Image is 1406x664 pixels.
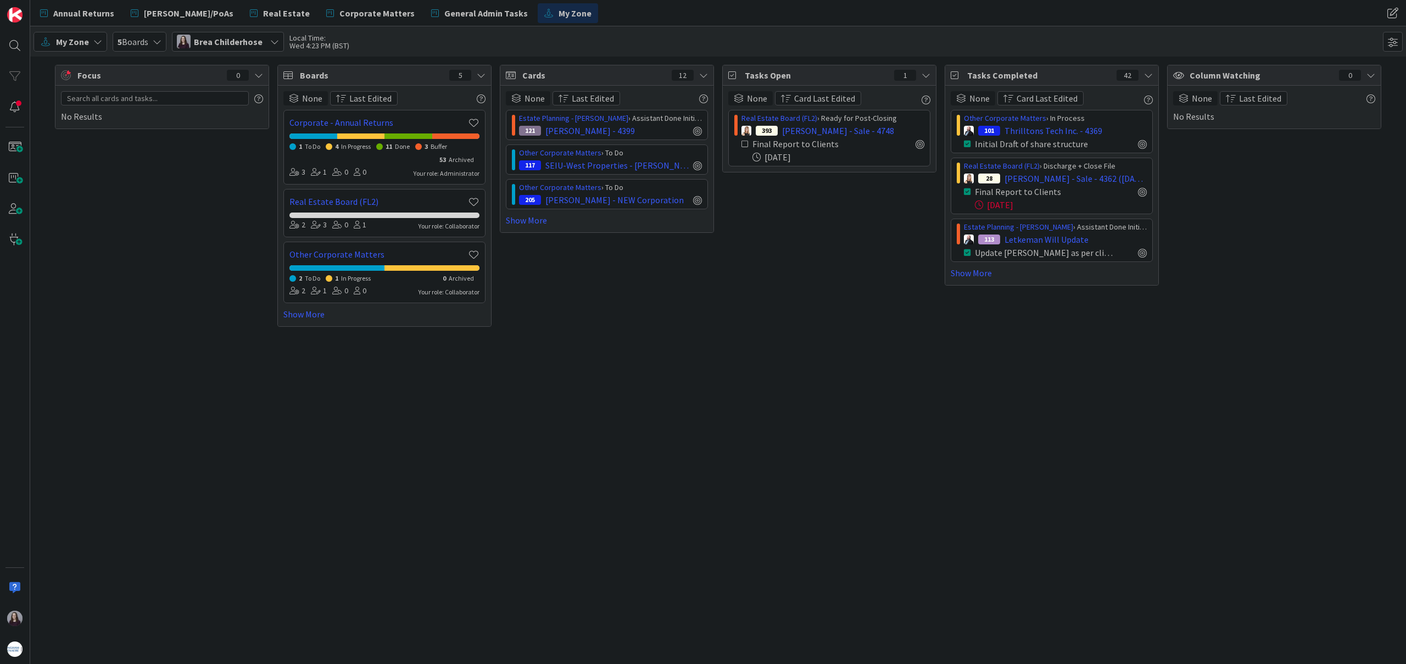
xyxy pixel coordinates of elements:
span: 4 [335,142,338,150]
img: Visit kanbanzone.com [7,7,23,23]
span: Brea Childerhose [194,35,263,48]
span: [PERSON_NAME] - NEW Corporation [545,193,684,207]
div: 1 [894,70,916,81]
a: Show More [283,308,486,321]
div: 28 [978,174,1000,183]
a: Other Corporate Matters [964,113,1046,123]
img: BC [7,611,23,626]
img: SB [964,126,974,136]
div: 5 [449,70,471,81]
span: SEIU-West Properties - [PERSON_NAME] [545,159,689,172]
div: 0 [332,166,348,178]
span: 3 [425,142,428,150]
span: Archived [449,274,474,282]
img: DB [741,126,751,136]
a: Real Estate Board (FL2) [964,161,1040,171]
span: Card Last Edited [794,92,855,105]
div: 12 [672,70,694,81]
span: In Progress [341,142,371,150]
div: 0 [332,285,348,297]
span: 1 [335,274,338,282]
div: › In Process [964,113,1147,124]
div: [DATE] [752,150,924,164]
div: 113 [978,235,1000,244]
div: 101 [978,126,1000,136]
a: Real Estate Board (FL2) [741,113,817,123]
span: General Admin Tasks [444,7,528,20]
a: Annual Returns [34,3,121,23]
span: [PERSON_NAME]/PoAs [144,7,233,20]
div: 1 [354,219,366,231]
span: None [969,92,990,105]
div: 0 [227,70,249,81]
div: 0 [354,166,366,178]
a: Show More [506,214,708,227]
span: Tasks Open [745,69,889,82]
a: Corporate - Annual Returns [289,116,468,129]
span: [PERSON_NAME] - 4399 [545,124,635,137]
img: SB [964,235,974,244]
div: 205 [519,195,541,205]
span: Last Edited [1239,92,1281,105]
div: 2 [289,219,305,231]
div: 117 [519,160,541,170]
span: Last Edited [572,92,614,105]
span: Corporate Matters [339,7,415,20]
a: Other Corporate Matters [519,148,601,158]
span: Thrilltons Tech Inc. - 4369 [1005,124,1102,137]
span: Letkeman Will Update [1005,233,1089,246]
div: 0 [332,219,348,231]
div: No Results [1173,91,1375,123]
div: › To Do [519,182,702,193]
div: 2 [289,285,305,297]
div: Your role: Collaborator [419,221,479,231]
span: 53 [439,155,446,164]
span: 2 [299,274,302,282]
div: Local Time: [289,34,349,42]
a: My Zone [538,3,598,23]
span: To Do [305,274,320,282]
span: Last Edited [349,92,392,105]
button: Last Edited [1220,91,1287,105]
span: Cards [522,69,666,82]
span: Column Watching [1190,69,1334,82]
span: Tasks Completed [967,69,1111,82]
span: None [747,92,767,105]
div: 3 [289,166,305,178]
span: Buffer [431,142,447,150]
span: Focus [77,69,218,82]
button: Card Last Edited [997,91,1084,105]
a: Estate Planning - [PERSON_NAME] [964,222,1073,232]
b: 5 [118,36,122,47]
span: [PERSON_NAME] - Sale - 4748 [782,124,894,137]
div: No Results [61,91,263,123]
div: Update [PERSON_NAME] as per client amendment document [975,246,1114,259]
button: Last Edited [553,91,620,105]
a: General Admin Tasks [425,3,534,23]
div: 393 [756,126,778,136]
span: Boards [300,69,444,82]
div: Final Report to Clients [975,185,1095,198]
span: Annual Returns [53,7,114,20]
a: [PERSON_NAME]/PoAs [124,3,240,23]
div: 0 [1339,70,1361,81]
span: My Zone [56,35,89,48]
div: 1 [311,285,327,297]
span: 1 [299,142,302,150]
span: In Progress [341,274,371,282]
div: Final Report to Clients [752,137,873,150]
div: 121 [519,126,541,136]
a: Other Corporate Matters [519,182,601,192]
a: Show More [951,266,1153,280]
span: Card Last Edited [1017,92,1078,105]
div: 1 [311,166,327,178]
span: 0 [443,274,446,282]
span: [PERSON_NAME] - Sale - 4362 ([DATE]) [1005,172,1147,185]
span: None [525,92,545,105]
a: Real Estate [243,3,316,23]
span: Real Estate [263,7,310,20]
div: Your role: Administrator [414,169,479,178]
div: 42 [1117,70,1139,81]
div: › Assistant Done Initial Prep + Waiting for Lawyer to Review [519,113,702,124]
div: Your role: Collaborator [419,287,479,297]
